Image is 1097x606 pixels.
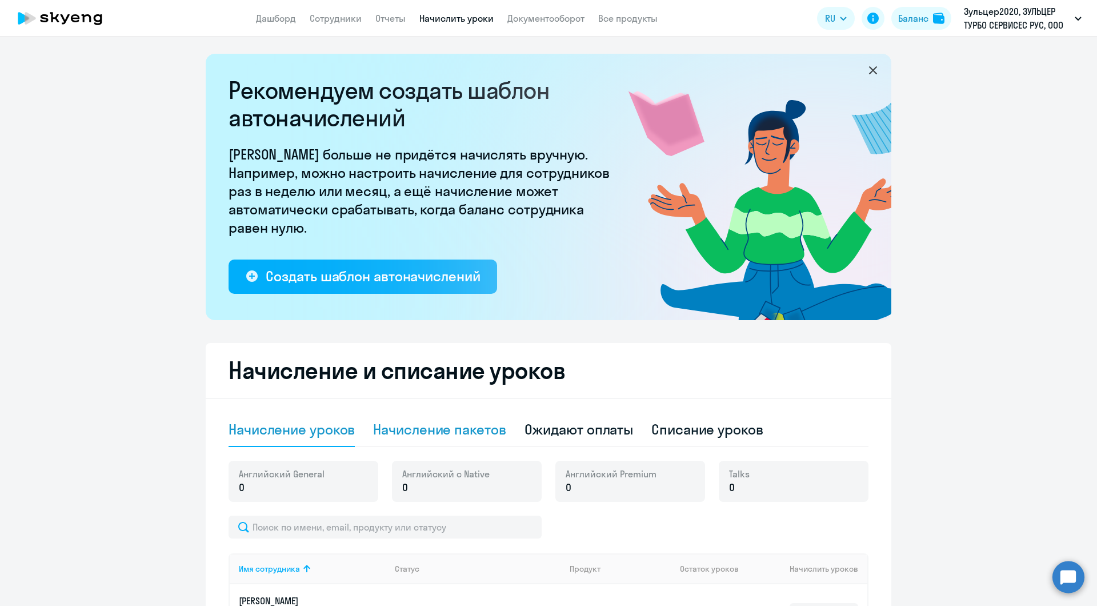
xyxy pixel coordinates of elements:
div: Ожидают оплаты [525,420,634,438]
button: Создать шаблон автоначислений [229,260,497,294]
span: Talks [729,468,750,480]
span: 0 [729,480,735,495]
div: Начисление пакетов [373,420,506,438]
div: Списание уроков [651,420,763,438]
div: Имя сотрудника [239,564,386,574]
a: Сотрудники [310,13,362,24]
div: Баланс [898,11,928,25]
div: Статус [395,564,419,574]
a: Документооборот [507,13,584,24]
p: Зульцер2020, ЗУЛЬЦЕР ТУРБО СЕРВИСЕС РУС, ООО [964,5,1070,32]
div: Начисление уроков [229,420,355,438]
span: Английский с Native [402,468,490,480]
a: Все продукты [598,13,658,24]
div: Продукт [570,564,600,574]
img: balance [933,13,944,24]
div: Остаток уроков [680,564,751,574]
a: Начислить уроки [419,13,494,24]
div: Имя сотрудника [239,564,300,574]
a: Отчеты [375,13,406,24]
button: RU [817,7,855,30]
div: Статус [395,564,560,574]
span: Остаток уроков [680,564,739,574]
div: Продукт [570,564,671,574]
p: [PERSON_NAME] больше не придётся начислять вручную. Например, можно настроить начисление для сотр... [229,145,617,237]
span: Английский General [239,468,325,480]
div: Создать шаблон автоначислений [266,267,480,285]
input: Поиск по имени, email, продукту или статусу [229,516,542,539]
span: Английский Premium [566,468,656,480]
button: Балансbalance [891,7,951,30]
span: 0 [566,480,571,495]
a: Дашборд [256,13,296,24]
button: Зульцер2020, ЗУЛЬЦЕР ТУРБО СЕРВИСЕС РУС, ООО [958,5,1087,32]
th: Начислить уроков [751,553,867,584]
span: RU [825,11,835,25]
h2: Рекомендуем создать шаблон автоначислений [229,77,617,131]
span: 0 [239,480,245,495]
span: 0 [402,480,408,495]
h2: Начисление и списание уроков [229,357,868,384]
